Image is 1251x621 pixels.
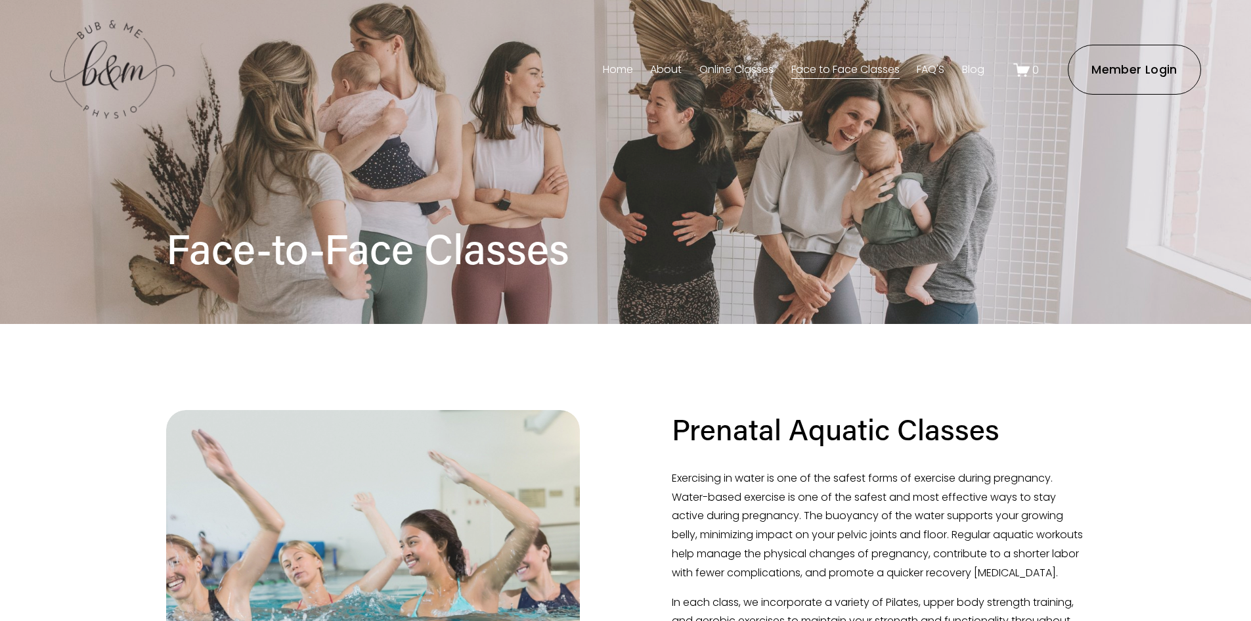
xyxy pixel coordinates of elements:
a: 0 items in cart [1013,62,1040,78]
h2: Prenatal Aquatic Classes [672,409,999,448]
a: FAQ'S [917,59,944,80]
a: Face to Face Classes [791,59,900,80]
a: About [650,59,682,80]
ms-portal-inner: Member Login [1091,62,1177,78]
a: Blog [962,59,984,80]
span: 0 [1032,62,1039,78]
a: Online Classes [699,59,774,80]
a: Member Login [1068,45,1201,95]
a: Home [603,59,633,80]
p: Exercising in water is one of the safest forms of exercise during pregnancy. Water-based exercise... [672,469,1086,583]
img: bubandme [50,19,175,121]
h1: Face-to-Face Classes [166,222,626,274]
